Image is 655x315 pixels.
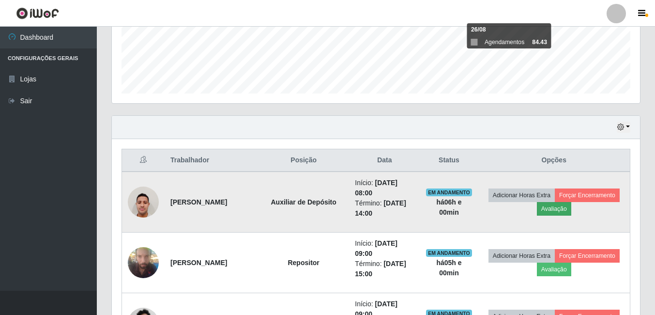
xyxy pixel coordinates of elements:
button: Avaliação [537,202,571,216]
button: Adicionar Horas Extra [488,189,555,202]
li: Término: [355,259,414,279]
strong: há 05 h e 00 min [436,259,461,277]
img: CoreUI Logo [16,7,59,19]
strong: [PERSON_NAME] [170,259,227,267]
strong: [PERSON_NAME] [170,198,227,206]
span: EM ANDAMENTO [426,189,472,196]
button: Forçar Encerramento [555,249,620,263]
li: Término: [355,198,414,219]
strong: Repositor [288,259,319,267]
time: [DATE] 08:00 [355,179,397,197]
th: Trabalhador [165,149,258,172]
button: Adicionar Horas Extra [488,249,555,263]
button: Avaliação [537,263,571,276]
strong: Auxiliar de Depósito [271,198,336,206]
button: Forçar Encerramento [555,189,620,202]
th: Posição [258,149,349,172]
time: [DATE] 09:00 [355,239,397,257]
th: Data [349,149,420,172]
li: Início: [355,178,414,198]
th: Status [420,149,478,172]
img: 1749045235898.jpeg [128,181,159,222]
li: Início: [355,238,414,259]
span: EM ANDAMENTO [426,249,472,257]
th: Opções [478,149,630,172]
img: 1746535301909.jpeg [128,242,159,283]
strong: há 06 h e 00 min [436,198,461,216]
